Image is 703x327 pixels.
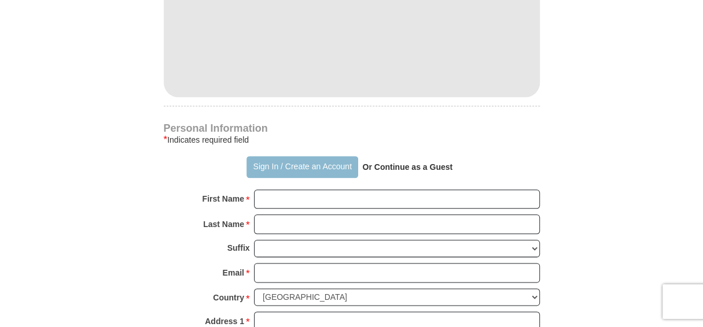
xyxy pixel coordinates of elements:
strong: Email [223,265,244,281]
button: Sign In / Create an Account [246,156,358,178]
div: Indicates required field [164,133,540,147]
strong: Or Continue as a Guest [362,162,452,172]
strong: Country [213,289,244,306]
h4: Personal Information [164,124,540,133]
strong: Suffix [227,240,250,256]
strong: Last Name [203,216,244,232]
strong: First Name [203,191,244,207]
